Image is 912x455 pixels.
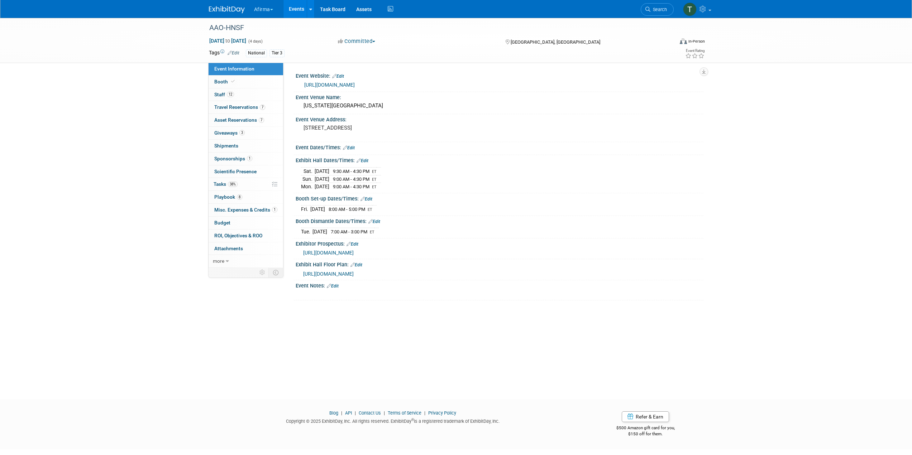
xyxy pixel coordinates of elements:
[260,105,265,110] span: 7
[296,92,703,101] div: Event Venue Name:
[228,50,239,55] a: Edit
[333,169,369,174] span: 9:30 AM - 4:30 PM
[296,155,703,164] div: Exhibit Hall Dates/Times:
[353,410,358,416] span: |
[207,21,663,34] div: AAO-HNSF
[214,104,265,110] span: Travel Reservations
[303,250,354,256] a: [URL][DOMAIN_NAME]
[214,92,234,97] span: Staff
[209,229,283,242] a: ROI, Objectives & ROO
[209,76,283,88] a: Booth
[214,79,236,84] span: Booth
[209,153,283,165] a: Sponsorships1
[214,220,230,226] span: Budget
[246,49,267,57] div: National
[214,169,257,174] span: Scientific Presence
[631,37,705,48] div: Event Format
[622,411,669,422] a: Refer & Earn
[329,410,338,416] a: Blog
[301,167,315,175] td: Sat.
[209,217,283,229] a: Budget
[372,185,377,189] span: ET
[231,79,235,83] i: Booth reservation complete
[688,39,705,44] div: In-Person
[209,178,283,190] a: Tasks38%
[332,74,344,79] a: Edit
[228,181,238,187] span: 38%
[650,7,667,12] span: Search
[214,233,262,238] span: ROI, Objectives & ROO
[368,219,380,224] a: Edit
[209,38,247,44] span: [DATE] [DATE]
[310,205,325,213] td: [DATE]
[209,63,283,75] a: Event Information
[422,410,427,416] span: |
[347,242,358,247] a: Edit
[209,255,283,267] a: more
[209,416,577,425] div: Copyright © 2025 ExhibitDay, Inc. All rights reserved. ExhibitDay is a registered trademark of Ex...
[372,169,377,174] span: ET
[237,194,242,200] span: 8
[588,420,703,437] div: $500 Amazon gift card for you,
[209,140,283,152] a: Shipments
[315,175,329,183] td: [DATE]
[214,156,252,161] span: Sponsorships
[214,207,277,213] span: Misc. Expenses & Credits
[301,175,315,183] td: Sun.
[339,410,344,416] span: |
[296,259,703,268] div: Exhibit Hall Floor Plan:
[209,49,239,57] td: Tags
[359,410,381,416] a: Contact Us
[335,38,378,45] button: Committed
[214,143,238,149] span: Shipments
[209,242,283,255] a: Attachments
[248,39,263,44] span: (4 days)
[388,410,421,416] a: Terms of Service
[214,194,242,200] span: Playbook
[209,191,283,203] a: Playbook8
[209,101,283,113] a: Travel Reservations7
[683,3,697,16] img: Taylor Sebesta
[315,167,329,175] td: [DATE]
[296,280,703,290] div: Event Notes:
[382,410,387,416] span: |
[329,207,365,212] span: 8:00 AM - 5:00 PM
[301,100,698,111] div: [US_STATE][GEOGRAPHIC_DATA]
[259,117,264,123] span: 7
[214,130,245,136] span: Giveaways
[214,246,243,251] span: Attachments
[685,49,705,53] div: Event Rating
[357,158,368,163] a: Edit
[296,216,703,225] div: Booth Dismantle Dates/Times:
[213,258,224,264] span: more
[511,39,600,45] span: [GEOGRAPHIC_DATA], [GEOGRAPHIC_DATA]
[296,71,703,80] div: Event Website:
[296,193,703,203] div: Booth Set-up Dates/Times:
[227,92,234,97] span: 12
[209,165,283,178] a: Scientific Presence
[296,142,703,151] div: Event Dates/Times:
[301,205,310,213] td: Fri.
[209,127,283,139] a: Giveaways3
[303,271,354,277] a: [URL][DOMAIN_NAME]
[214,181,238,187] span: Tasks
[272,207,277,212] span: 1
[368,207,372,212] span: ET
[304,125,458,131] pre: [STREET_ADDRESS]
[333,176,369,182] span: 9:00 AM - 4:30 PM
[268,268,283,277] td: Toggle Event Tabs
[214,117,264,123] span: Asset Reservations
[411,418,414,422] sup: ®
[333,184,369,189] span: 9:00 AM - 4:30 PM
[343,145,355,150] a: Edit
[209,204,283,216] a: Misc. Expenses & Credits1
[296,114,703,123] div: Event Venue Address:
[588,431,703,437] div: $150 off for them.
[350,262,362,267] a: Edit
[360,197,372,202] a: Edit
[312,228,327,236] td: [DATE]
[680,38,687,44] img: Format-Inperson.png
[428,410,456,416] a: Privacy Policy
[209,114,283,126] a: Asset Reservations7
